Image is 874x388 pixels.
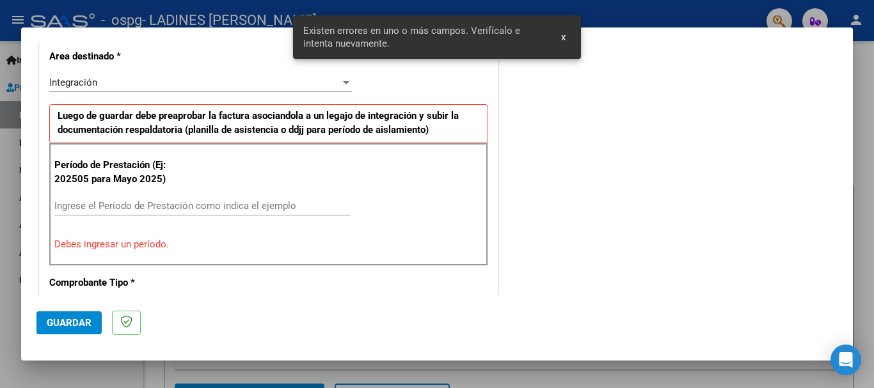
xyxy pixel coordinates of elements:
span: Integración [49,77,97,88]
button: x [551,26,576,49]
p: Comprobante Tipo * [49,275,181,290]
span: x [561,31,566,43]
span: Guardar [47,317,91,329]
span: Existen errores en uno o más campos. Verifícalo e intenta nuevamente. [303,24,546,50]
p: Debes ingresar un período. [54,237,483,252]
button: Guardar [36,311,102,334]
p: Período de Prestación (Ej: 202505 para Mayo 2025) [54,158,183,187]
div: Open Intercom Messenger [830,345,861,375]
strong: Luego de guardar debe preaprobar la factura asociandola a un legajo de integración y subir la doc... [58,110,459,136]
p: Area destinado * [49,49,181,64]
